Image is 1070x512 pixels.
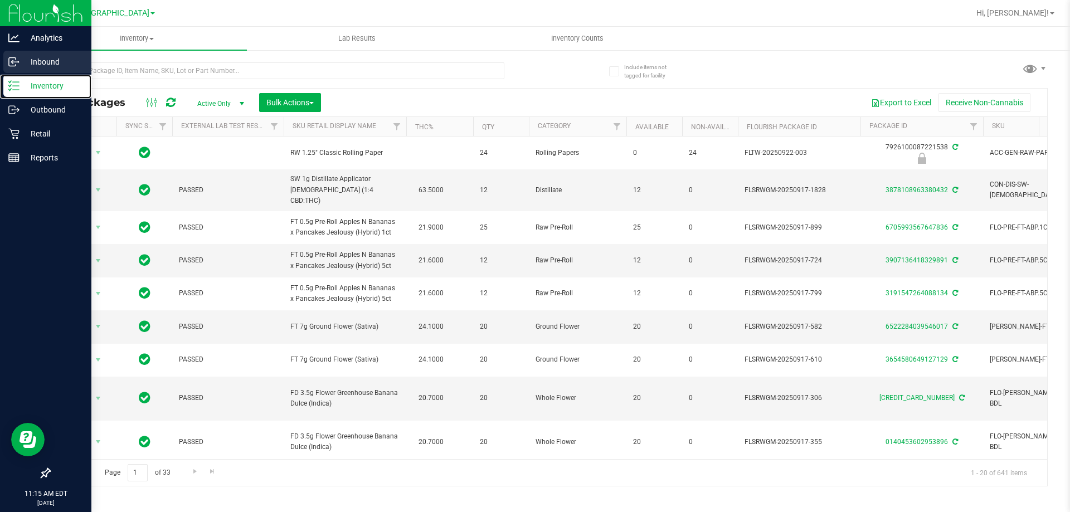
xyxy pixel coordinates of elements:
span: select [91,391,105,406]
a: Filter [965,117,983,136]
span: Ground Flower [536,354,620,365]
span: 1 - 20 of 641 items [962,464,1036,481]
span: 20.7000 [413,390,449,406]
inline-svg: Retail [8,128,20,139]
span: In Sync [139,319,150,334]
span: 12 [480,185,522,196]
a: Go to the next page [187,464,203,479]
a: Sku Retail Display Name [293,122,376,130]
span: 0 [689,255,731,266]
span: PASSED [179,288,277,299]
span: Inventory Counts [536,33,619,43]
span: 24 [689,148,731,158]
span: 12 [480,255,522,266]
a: Lab Results [247,27,467,50]
span: 0 [689,288,731,299]
a: Available [635,123,669,131]
input: Search Package ID, Item Name, SKU, Lot or Part Number... [49,62,504,79]
span: FLSRWGM-20250917-610 [745,354,854,365]
div: Newly Received [859,153,985,164]
span: 21.6000 [413,252,449,269]
p: [DATE] [5,499,86,507]
button: Export to Excel [864,93,938,112]
span: FT 7g Ground Flower (Sativa) [290,321,400,332]
span: FLSRWGM-20250917-899 [745,222,854,233]
span: 0 [689,437,731,447]
span: In Sync [139,220,150,235]
span: FLSRWGM-20250917-799 [745,288,854,299]
span: 12 [633,255,675,266]
span: PASSED [179,321,277,332]
input: 1 [128,464,148,481]
span: In Sync [139,285,150,301]
span: 20 [633,321,675,332]
a: 3907136418329891 [886,256,948,264]
span: 24.1000 [413,319,449,335]
a: 3654580649127129 [886,355,948,363]
span: Sync from Compliance System [951,438,958,446]
span: 0 [689,321,731,332]
a: Filter [265,117,284,136]
span: Distillate [536,185,620,196]
span: 12 [480,288,522,299]
a: Non-Available [691,123,741,131]
span: In Sync [139,352,150,367]
a: Inventory Counts [467,27,687,50]
span: Include items not tagged for facility [624,63,680,80]
span: 24 [480,148,522,158]
span: FLSRWGM-20250917-355 [745,437,854,447]
span: 63.5000 [413,182,449,198]
span: select [91,182,105,198]
p: Analytics [20,31,86,45]
span: Hi, [PERSON_NAME]! [976,8,1049,17]
inline-svg: Inventory [8,80,20,91]
a: Qty [482,123,494,131]
span: 25 [633,222,675,233]
span: 20.7000 [413,434,449,450]
iframe: Resource center [11,423,45,456]
a: Inventory [27,27,247,50]
span: [GEOGRAPHIC_DATA] [73,8,149,18]
inline-svg: Outbound [8,104,20,115]
span: 0 [689,354,731,365]
span: RW 1.25" Classic Rolling Paper [290,148,400,158]
a: Go to the last page [205,464,221,479]
span: 20 [480,437,522,447]
span: PASSED [179,393,277,403]
span: Sync from Compliance System [951,223,958,231]
span: In Sync [139,182,150,198]
span: FD 3.5g Flower Greenhouse Banana Dulce (Indica) [290,431,400,452]
span: 0 [689,222,731,233]
span: In Sync [139,434,150,450]
p: Inbound [20,55,86,69]
span: FT 0.5g Pre-Roll Apples N Bananas x Pancakes Jealousy (Hybrid) 1ct [290,217,400,238]
span: 21.6000 [413,285,449,301]
span: FT 0.5g Pre-Roll Apples N Bananas x Pancakes Jealousy (Hybrid) 5ct [290,250,400,271]
a: Filter [154,117,172,136]
a: 0140453602953896 [886,438,948,446]
span: Sync from Compliance System [951,256,958,264]
span: FT 0.5g Pre-Roll Apples N Bananas x Pancakes Jealousy (Hybrid) 5ct [290,283,400,304]
span: FLSRWGM-20250917-582 [745,321,854,332]
span: select [91,434,105,450]
span: select [91,220,105,235]
div: 7926100087221538 [859,142,985,164]
span: Whole Flower [536,393,620,403]
span: 20 [480,321,522,332]
span: 20 [480,354,522,365]
span: select [91,145,105,160]
span: PASSED [179,185,277,196]
span: Bulk Actions [266,98,314,107]
span: Raw Pre-Roll [536,222,620,233]
inline-svg: Inbound [8,56,20,67]
span: FT 7g Ground Flower (Sativa) [290,354,400,365]
inline-svg: Reports [8,152,20,163]
span: Page of 33 [95,464,179,481]
span: 20 [633,393,675,403]
span: Sync from Compliance System [951,143,958,151]
a: Filter [608,117,626,136]
span: Ground Flower [536,321,620,332]
p: Outbound [20,103,86,116]
span: select [91,286,105,301]
span: Raw Pre-Roll [536,288,620,299]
